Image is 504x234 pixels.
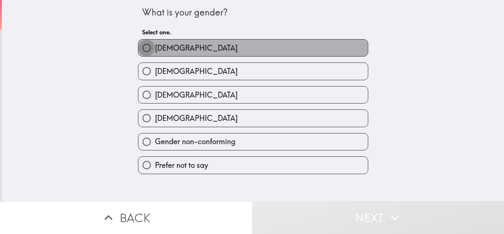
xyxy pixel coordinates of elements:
button: Gender non-conforming [138,133,368,150]
span: Gender non-conforming [155,136,235,147]
button: Next [252,201,504,234]
span: [DEMOGRAPHIC_DATA] [155,90,238,100]
button: Prefer not to say [138,157,368,173]
button: [DEMOGRAPHIC_DATA] [138,40,368,56]
button: [DEMOGRAPHIC_DATA] [138,110,368,126]
span: [DEMOGRAPHIC_DATA] [155,43,238,53]
span: [DEMOGRAPHIC_DATA] [155,66,238,77]
span: Prefer not to say [155,160,208,170]
div: What is your gender? [142,6,364,19]
h6: Select one. [142,28,364,36]
button: [DEMOGRAPHIC_DATA] [138,87,368,103]
button: [DEMOGRAPHIC_DATA] [138,63,368,79]
span: [DEMOGRAPHIC_DATA] [155,113,238,123]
